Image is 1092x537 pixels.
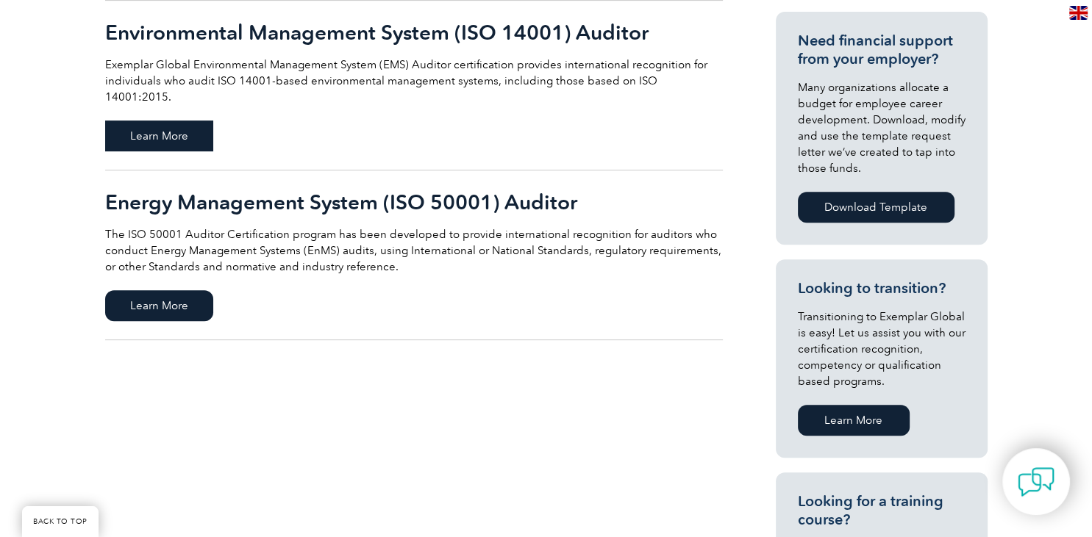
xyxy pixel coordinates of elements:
h3: Looking for a training course? [798,492,966,529]
h3: Need financial support from your employer? [798,32,966,68]
a: Environmental Management System (ISO 14001) Auditor Exemplar Global Environmental Management Syst... [105,1,723,170]
h2: Environmental Management System (ISO 14001) Auditor [105,21,723,44]
a: BACK TO TOP [22,506,99,537]
span: Learn More [105,120,213,151]
h3: Looking to transition? [798,279,966,298]
a: Download Template [798,192,954,223]
a: Energy Management System (ISO 50001) Auditor The ISO 50001 Auditor Certification program has been... [105,170,723,340]
p: The ISO 50001 Auditor Certification program has been developed to provide international recogniti... [105,226,723,275]
span: Learn More [105,290,213,321]
p: Many organizations allocate a budget for employee career development. Download, modify and use th... [798,79,966,176]
p: Transitioning to Exemplar Global is easy! Let us assist you with our certification recognition, c... [798,309,966,389]
p: Exemplar Global Environmental Management System (EMS) Auditor certification provides internationa... [105,57,723,105]
img: contact-chat.png [1018,464,1054,500]
h2: Energy Management System (ISO 50001) Auditor [105,190,723,214]
img: en [1069,6,1088,20]
a: Learn More [798,405,910,436]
